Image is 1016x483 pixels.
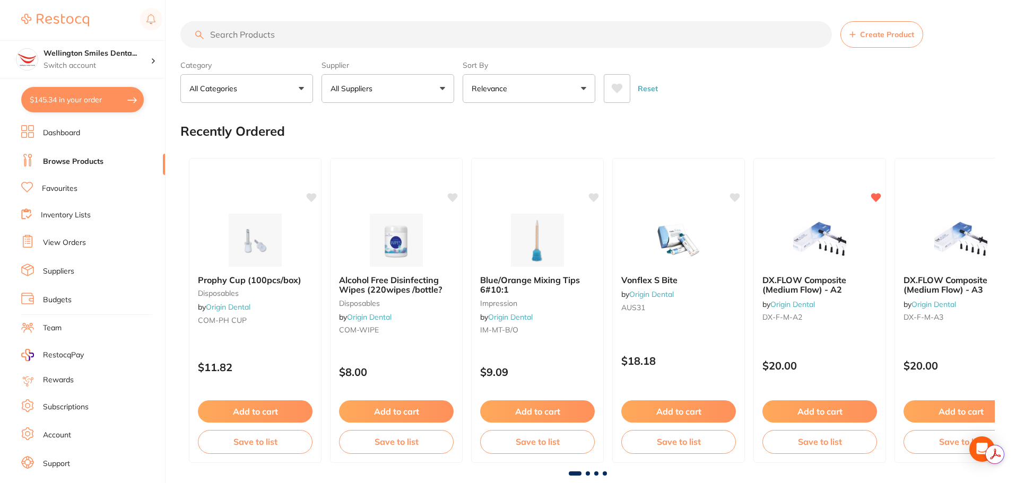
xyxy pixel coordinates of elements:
[198,316,312,324] small: COM-PH CUP
[840,21,923,48] button: Create Product
[339,326,454,334] small: COM-WIPE
[43,156,103,167] a: Browse Products
[480,326,595,334] small: IM-MT-B/O
[339,366,454,378] p: $8.00
[480,400,595,423] button: Add to cart
[762,400,877,423] button: Add to cart
[480,275,595,295] b: Blue/Orange Mixing Tips 6#10:1
[785,214,854,267] img: DX.FLOW Composite (Medium Flow) - A2
[339,299,454,308] small: disposables
[644,214,713,267] img: Vonflex S Bite
[339,400,454,423] button: Add to cart
[44,60,151,71] p: Switch account
[480,366,595,378] p: $9.09
[43,375,74,385] a: Rewards
[41,210,91,221] a: Inventory Lists
[911,300,956,309] a: Origin Dental
[331,83,377,94] p: All Suppliers
[43,323,62,333] a: Team
[198,430,312,453] button: Save to list
[21,14,89,27] img: Restocq Logo
[180,124,285,139] h2: Recently Ordered
[463,74,595,103] button: Relevance
[43,295,72,305] a: Budgets
[43,266,74,277] a: Suppliers
[480,299,595,308] small: impression
[21,87,144,112] button: $145.34 in your order
[904,300,956,309] span: by
[926,214,995,267] img: DX.FLOW Composite (Medium Flow) - A3
[339,430,454,453] button: Save to list
[362,214,431,267] img: Alcohol Free Disinfecting Wipes (220wipes /bottle?
[43,238,86,248] a: View Orders
[16,49,38,70] img: Wellington Smiles Dental
[180,21,832,48] input: Search Products
[770,300,815,309] a: Origin Dental
[21,349,34,361] img: RestocqPay
[206,302,250,312] a: Origin Dental
[322,60,454,70] label: Supplier
[43,350,84,361] span: RestocqPay
[198,400,312,423] button: Add to cart
[488,312,533,322] a: Origin Dental
[43,459,70,469] a: Support
[198,302,250,312] span: by
[621,355,736,367] p: $18.18
[629,289,674,299] a: Origin Dental
[621,275,736,285] b: Vonflex S Bite
[347,312,392,322] a: Origin Dental
[189,83,241,94] p: All Categories
[480,430,595,453] button: Save to list
[621,303,736,312] small: AUS31
[43,430,71,441] a: Account
[969,436,995,462] div: Open Intercom Messenger
[621,430,736,453] button: Save to list
[503,214,572,267] img: Blue/Orange Mixing Tips 6#10:1
[42,183,77,194] a: Favourites
[472,83,511,94] p: Relevance
[621,400,736,423] button: Add to cart
[221,214,290,267] img: Prophy Cup (100pcs/box)
[635,74,661,103] button: Reset
[621,289,674,299] span: by
[339,275,454,295] b: Alcohol Free Disinfecting Wipes (220wipes /bottle?
[198,361,312,373] p: $11.82
[762,275,877,295] b: DX.FLOW Composite (Medium Flow) - A2
[21,8,89,32] a: Restocq Logo
[43,402,89,412] a: Subscriptions
[762,300,815,309] span: by
[339,312,392,322] span: by
[480,312,533,322] span: by
[762,313,877,321] small: DX-F-M-A2
[21,349,84,361] a: RestocqPay
[44,48,151,59] h4: Wellington Smiles Dental
[43,128,80,138] a: Dashboard
[762,430,877,453] button: Save to list
[860,30,914,39] span: Create Product
[180,74,313,103] button: All Categories
[762,359,877,372] p: $20.00
[180,60,313,70] label: Category
[198,289,312,297] small: disposables
[322,74,454,103] button: All Suppliers
[463,60,595,70] label: Sort By
[198,275,312,285] b: Prophy Cup (100pcs/box)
